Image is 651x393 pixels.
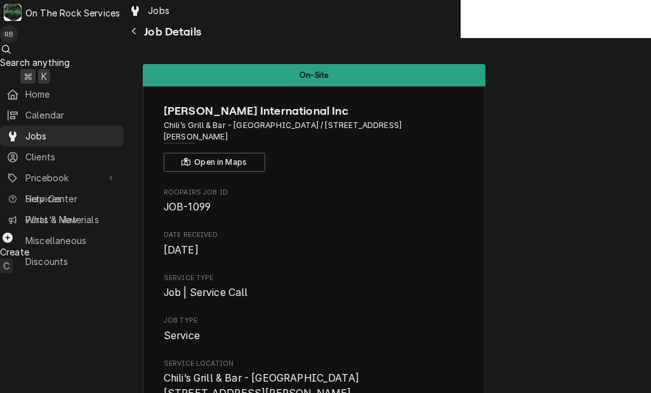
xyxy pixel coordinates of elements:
[164,328,465,344] span: Job Type
[164,316,465,343] div: Job Type
[164,244,199,256] span: [DATE]
[25,6,120,20] div: On The Rock Services
[148,4,169,17] span: Jobs
[23,70,32,83] span: ⌘
[4,4,22,22] div: On The Rock Services's Avatar
[164,201,211,213] span: JOB-1099
[25,171,98,184] span: Pricebook
[164,316,465,326] span: Job Type
[25,213,116,226] span: What's New
[164,103,465,120] span: Name
[25,192,116,205] span: Help Center
[4,4,22,22] div: O
[164,359,465,369] span: Service Location
[299,71,329,79] span: On-Site
[164,287,248,299] span: Job | Service Call
[164,273,465,300] div: Service Type
[164,103,465,172] div: Client Information
[25,255,117,268] span: Discounts
[164,120,465,143] span: Address
[25,87,117,101] span: Home
[144,25,201,38] span: Job Details
[164,230,465,257] div: Date Received
[164,200,465,215] span: Roopairs Job ID
[3,259,10,273] span: C
[25,234,117,247] span: Miscellaneous
[41,70,47,83] span: K
[25,108,117,122] span: Calendar
[164,243,465,258] span: Date Received
[164,153,265,172] button: Open in Maps
[143,64,485,86] div: Status
[164,273,465,283] span: Service Type
[124,21,144,41] button: Navigate back
[164,188,465,198] span: Roopairs Job ID
[164,285,465,300] span: Service Type
[164,188,465,215] div: Roopairs Job ID
[164,330,200,342] span: Service
[25,129,117,143] span: Jobs
[25,150,117,164] span: Clients
[164,230,465,240] span: Date Received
